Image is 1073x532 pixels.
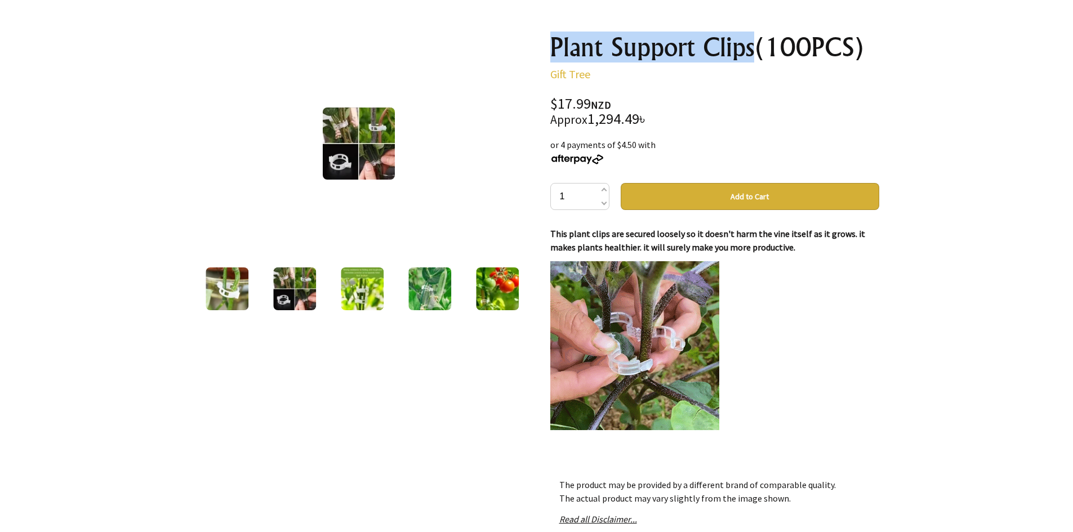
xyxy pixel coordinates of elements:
[408,267,451,310] img: Plant Support Clips(100PCS)
[341,267,384,310] img: Plant Support Clips(100PCS)
[559,513,637,525] a: Read all Disclaimer...
[550,154,604,164] img: Afterpay
[550,228,865,253] strong: This plant clips are secured loosely so it doesn't harm the vine itself as it grows. it makes pla...
[476,267,519,310] img: Plant Support Clips(100PCS)
[273,267,316,310] img: Plant Support Clips(100PCS)
[559,478,870,505] p: The product may be provided by a different brand of comparable quality. The actual product may va...
[621,183,879,210] button: Add to Cart
[550,67,590,81] a: Gift Tree
[323,108,395,180] img: Plant Support Clips(100PCS)
[206,267,248,310] img: Plant Support Clips(100PCS)
[591,99,611,111] span: NZD
[550,97,879,127] div: $17.99 1,294.49৳
[550,34,879,61] h1: Plant Support Clips(100PCS)
[550,112,587,127] small: Approx
[550,138,879,165] div: or 4 payments of $4.50 with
